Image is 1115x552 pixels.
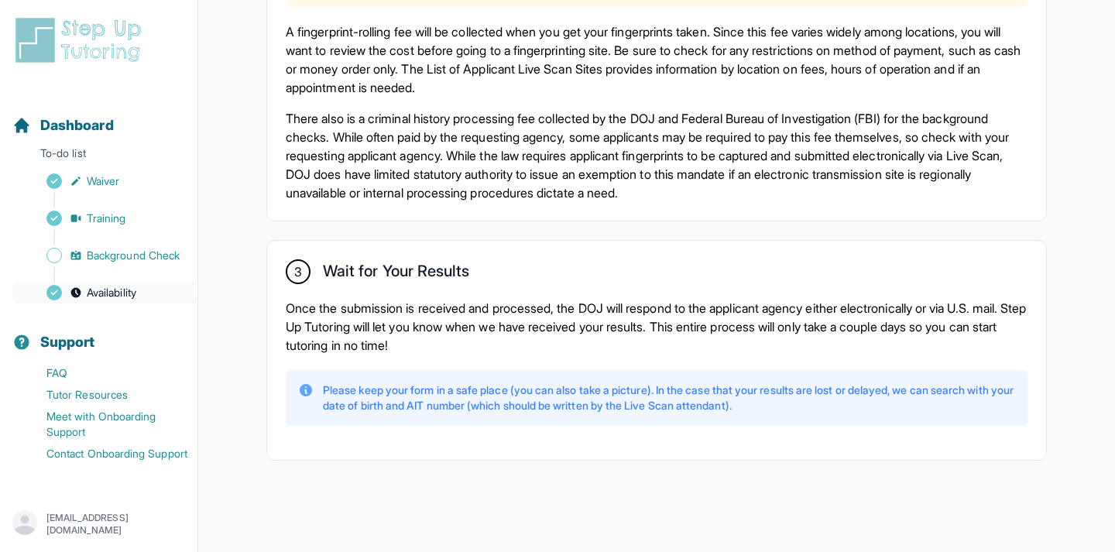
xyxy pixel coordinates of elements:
[12,115,114,136] a: Dashboard
[46,512,185,537] p: [EMAIL_ADDRESS][DOMAIN_NAME]
[286,22,1028,97] p: A fingerprint-rolling fee will be collected when you get your fingerprints taken. Since this fee ...
[87,211,126,226] span: Training
[323,382,1015,413] p: Please keep your form in a safe place (you can also take a picture). In the case that your result...
[40,115,114,136] span: Dashboard
[286,299,1028,355] p: Once the submission is received and processed, the DOJ will respond to the applicant agency eithe...
[40,331,95,353] span: Support
[12,207,197,229] a: Training
[12,362,197,384] a: FAQ
[87,248,180,263] span: Background Check
[12,15,150,65] img: logo
[323,262,469,286] h2: Wait for Your Results
[12,510,185,538] button: [EMAIL_ADDRESS][DOMAIN_NAME]
[87,173,119,189] span: Waiver
[12,443,197,465] a: Contact Onboarding Support
[12,384,197,406] a: Tutor Resources
[12,406,197,443] a: Meet with Onboarding Support
[286,109,1028,202] p: There also is a criminal history processing fee collected by the DOJ and Federal Bureau of Invest...
[12,245,197,266] a: Background Check
[6,146,191,167] p: To-do list
[12,170,197,192] a: Waiver
[6,307,191,359] button: Support
[87,285,136,300] span: Availability
[12,282,197,303] a: Availability
[6,90,191,142] button: Dashboard
[294,262,302,281] span: 3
